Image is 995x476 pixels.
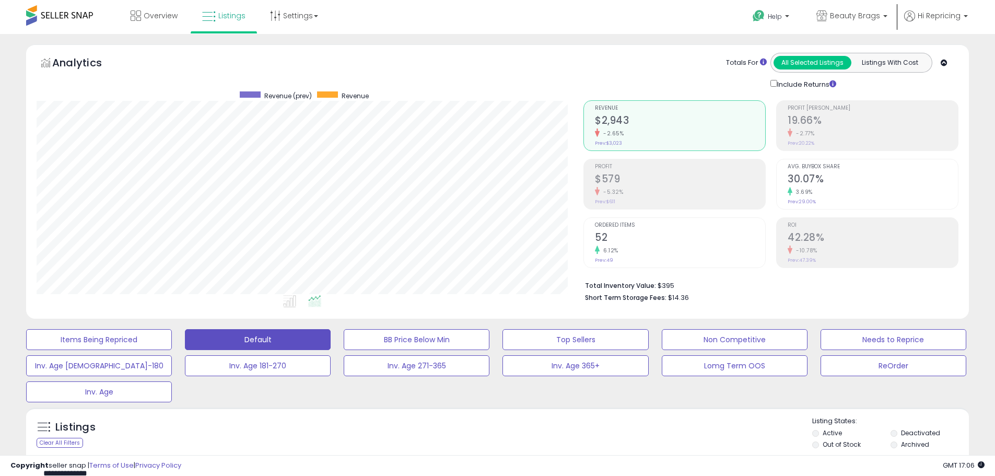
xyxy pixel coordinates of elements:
[821,355,966,376] button: ReOrder
[792,247,817,254] small: -10.78%
[595,140,622,146] small: Prev: $3,023
[726,58,767,68] div: Totals For
[342,91,369,100] span: Revenue
[585,293,666,302] b: Short Term Storage Fees:
[823,440,861,449] label: Out of Stock
[26,329,172,350] button: Items Being Repriced
[344,329,489,350] button: BB Price Below Min
[144,10,178,21] span: Overview
[788,223,958,228] span: ROI
[26,355,172,376] button: Inv. Age [DEMOGRAPHIC_DATA]-180
[662,355,807,376] button: Lomg Term OOS
[763,78,849,90] div: Include Returns
[768,12,782,21] span: Help
[600,188,623,196] small: -5.32%
[344,355,489,376] button: Inv. Age 271-365
[788,199,816,205] small: Prev: 29.00%
[792,188,813,196] small: 3.69%
[595,114,765,129] h2: $2,943
[600,130,624,137] small: -2.65%
[788,164,958,170] span: Avg. Buybox Share
[595,164,765,170] span: Profit
[55,420,96,435] h5: Listings
[788,140,814,146] small: Prev: 20.22%
[774,56,851,69] button: All Selected Listings
[600,247,618,254] small: 6.12%
[26,381,172,402] button: Inv. Age
[595,199,615,205] small: Prev: $611
[901,440,929,449] label: Archived
[595,223,765,228] span: Ordered Items
[788,231,958,246] h2: 42.28%
[788,257,816,263] small: Prev: 47.39%
[662,329,807,350] button: Non Competitive
[218,10,245,21] span: Listings
[595,106,765,111] span: Revenue
[851,56,929,69] button: Listings With Cost
[812,416,969,426] p: Listing States:
[788,114,958,129] h2: 19.66%
[585,278,951,291] li: $395
[788,106,958,111] span: Profit [PERSON_NAME]
[595,257,613,263] small: Prev: 49
[752,9,765,22] i: Get Help
[821,329,966,350] button: Needs to Reprice
[792,130,814,137] small: -2.77%
[595,173,765,187] h2: $579
[264,91,312,100] span: Revenue (prev)
[185,329,331,350] button: Default
[943,460,985,470] span: 2025-08-12 17:06 GMT
[830,10,880,21] span: Beauty Brags
[904,10,968,34] a: Hi Repricing
[135,460,181,470] a: Privacy Policy
[823,428,842,437] label: Active
[52,55,122,73] h5: Analytics
[89,460,134,470] a: Terms of Use
[502,355,648,376] button: Inv. Age 365+
[37,438,83,448] div: Clear All Filters
[595,231,765,246] h2: 52
[744,2,800,34] a: Help
[788,173,958,187] h2: 30.07%
[668,293,689,303] span: $14.36
[185,355,331,376] button: Inv. Age 181-270
[585,281,656,290] b: Total Inventory Value:
[502,329,648,350] button: Top Sellers
[918,10,961,21] span: Hi Repricing
[10,461,181,471] div: seller snap | |
[10,460,49,470] strong: Copyright
[901,428,940,437] label: Deactivated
